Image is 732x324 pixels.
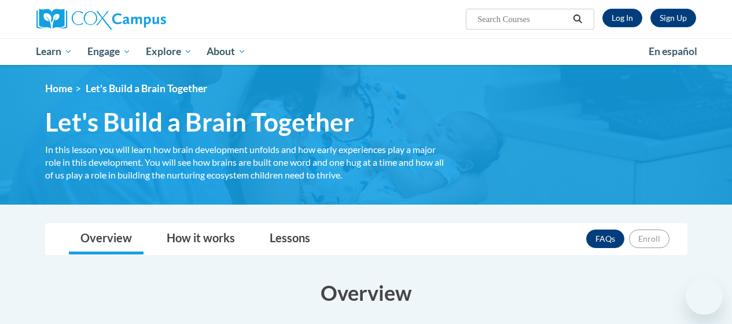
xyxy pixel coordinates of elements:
[602,9,642,27] a: Log In
[36,9,166,30] img: Cox Campus
[86,82,207,94] span: Let's Build a Brain Together
[258,224,322,254] a: Lessons
[207,45,246,59] span: About
[28,38,705,65] div: Main menu
[146,45,192,59] span: Explore
[650,9,696,27] a: Register
[569,12,586,26] button: Search
[586,230,624,248] a: FAQs
[155,224,247,254] a: How it works
[80,38,138,65] a: Engage
[87,45,131,59] span: Engage
[45,143,444,181] div: In this lesson you will learn how brain development unfolds and how early experiences play a majo...
[36,9,245,30] a: Cox Campus
[649,45,697,57] span: En español
[138,38,200,65] a: Explore
[45,107,354,137] span: Let's Build a Brain Together
[199,38,253,65] a: About
[45,278,687,307] h3: Overview
[641,39,705,64] a: En español
[45,82,72,94] a: Home
[29,38,80,65] a: Learn
[686,278,723,315] iframe: Button to launch messaging window
[36,45,72,59] span: Learn
[476,12,569,26] input: Search Courses
[629,230,670,248] button: Enroll
[69,224,144,254] a: Overview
